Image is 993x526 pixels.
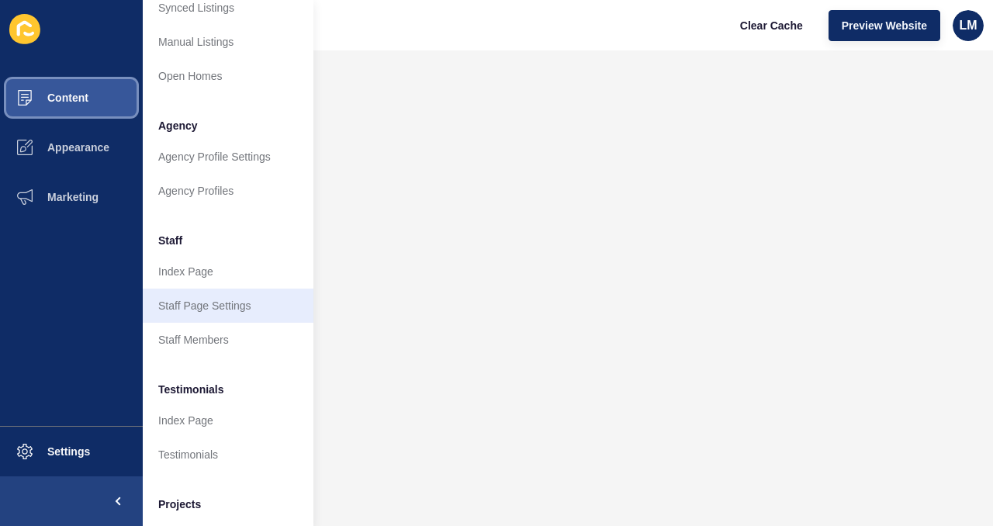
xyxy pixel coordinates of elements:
[158,118,198,133] span: Agency
[143,323,313,357] a: Staff Members
[158,497,201,512] span: Projects
[143,289,313,323] a: Staff Page Settings
[842,18,927,33] span: Preview Website
[158,382,224,397] span: Testimonials
[143,25,313,59] a: Manual Listings
[143,174,313,208] a: Agency Profiles
[740,18,803,33] span: Clear Cache
[143,254,313,289] a: Index Page
[959,18,977,33] span: LM
[727,10,816,41] button: Clear Cache
[158,233,182,248] span: Staff
[143,403,313,438] a: Index Page
[829,10,940,41] button: Preview Website
[143,59,313,93] a: Open Homes
[143,140,313,174] a: Agency Profile Settings
[143,438,313,472] a: Testimonials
